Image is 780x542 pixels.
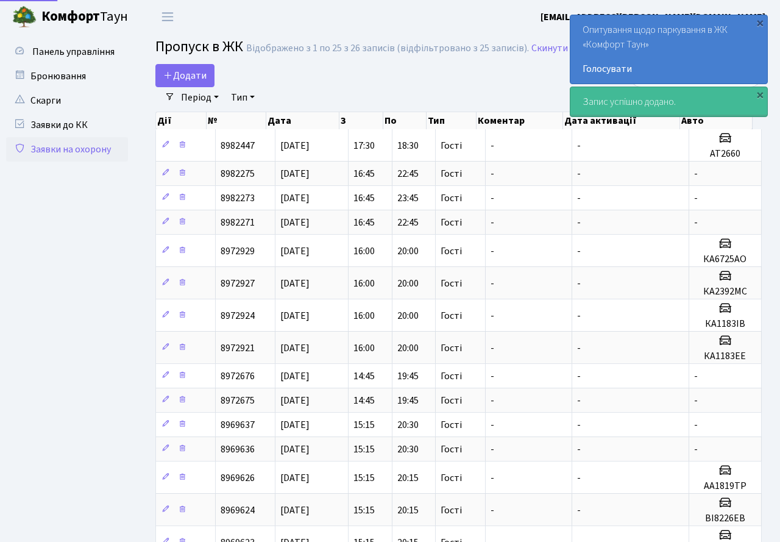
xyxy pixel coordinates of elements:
span: 20:00 [397,341,419,355]
span: Гості [441,246,462,256]
span: - [491,277,494,290]
th: Дата активації [563,112,680,129]
img: logo.png [12,5,37,29]
div: Опитування щодо паркування в ЖК «Комфорт Таун» [570,15,767,84]
h5: АТ2660 [694,148,756,160]
th: Коментар [477,112,563,129]
a: Додати [155,64,214,87]
span: Гості [441,473,462,483]
span: [DATE] [280,191,310,205]
span: Додати [163,69,207,82]
span: - [577,418,581,432]
span: 8982271 [221,216,255,229]
span: - [577,471,581,485]
span: - [694,191,698,205]
h5: КА1183ІВ [694,318,756,330]
span: - [491,504,494,517]
span: 16:45 [353,216,375,229]
span: - [694,418,698,432]
span: 8982273 [221,191,255,205]
div: × [754,16,766,29]
button: Переключити навігацію [152,7,183,27]
span: 16:00 [353,277,375,290]
span: [DATE] [280,394,310,407]
span: [DATE] [280,216,310,229]
span: Гості [441,169,462,179]
span: 23:45 [397,191,419,205]
span: 15:15 [353,443,375,456]
span: [DATE] [280,443,310,456]
div: Відображено з 1 по 25 з 26 записів (відфільтровано з 25 записів). [246,43,529,54]
span: - [694,443,698,456]
span: Пропуск в ЖК [155,36,243,57]
span: 15:15 [353,471,375,485]
span: 20:00 [397,277,419,290]
span: 15:15 [353,418,375,432]
span: - [694,369,698,383]
span: Гості [441,343,462,353]
b: Комфорт [41,7,100,26]
span: Гості [441,311,462,321]
th: Дії [156,112,207,129]
span: - [577,369,581,383]
span: 22:45 [397,167,419,180]
span: - [491,369,494,383]
span: 16:45 [353,191,375,205]
span: [DATE] [280,277,310,290]
span: Панель управління [32,45,115,59]
span: 16:00 [353,244,375,258]
span: - [491,139,494,152]
a: Тип [226,87,260,108]
span: 17:30 [353,139,375,152]
span: Гості [441,218,462,227]
span: 8972929 [221,244,255,258]
span: - [491,418,494,432]
span: 19:45 [397,394,419,407]
a: Заявки на охорону [6,137,128,162]
span: 20:30 [397,443,419,456]
span: Гості [441,371,462,381]
span: 20:00 [397,309,419,323]
span: - [577,341,581,355]
a: Період [176,87,224,108]
span: - [491,167,494,180]
span: - [491,443,494,456]
span: 8982275 [221,167,255,180]
span: - [491,244,494,258]
span: [DATE] [280,167,310,180]
h5: КА2392МС [694,286,756,298]
span: - [694,167,698,180]
span: 8972676 [221,369,255,383]
span: - [491,191,494,205]
span: 16:45 [353,167,375,180]
a: [EMAIL_ADDRESS][PERSON_NAME][DOMAIN_NAME] [541,10,765,24]
span: [DATE] [280,471,310,485]
span: 14:45 [353,369,375,383]
span: - [491,309,494,323]
span: 8969637 [221,418,255,432]
span: [DATE] [280,309,310,323]
span: Гості [441,420,462,430]
span: - [694,216,698,229]
span: - [577,277,581,290]
span: [DATE] [280,369,310,383]
span: - [577,216,581,229]
span: [DATE] [280,244,310,258]
span: Гості [441,279,462,288]
span: [DATE] [280,418,310,432]
span: 8972675 [221,394,255,407]
span: 18:30 [397,139,419,152]
a: Бронювання [6,64,128,88]
th: По [383,112,427,129]
div: × [754,88,766,101]
span: 16:00 [353,341,375,355]
span: 8972921 [221,341,255,355]
span: - [491,394,494,407]
span: - [577,167,581,180]
span: - [577,309,581,323]
span: Гості [441,505,462,515]
div: Запис успішно додано. [570,87,767,116]
th: Дата [266,112,339,129]
th: № [207,112,266,129]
